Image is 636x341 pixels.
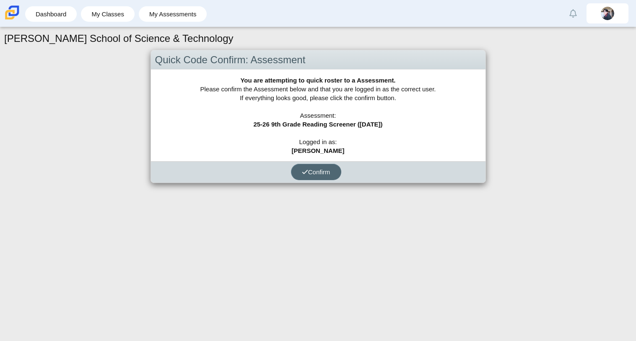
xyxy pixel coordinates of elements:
[253,121,382,128] b: 25-26 9th Grade Reading Screener ([DATE])
[3,15,21,23] a: Carmen School of Science & Technology
[601,7,614,20] img: adrian.lopez.xTsB7P
[143,6,203,22] a: My Assessments
[292,147,345,154] b: [PERSON_NAME]
[3,4,21,21] img: Carmen School of Science & Technology
[29,6,73,22] a: Dashboard
[4,31,234,46] h1: [PERSON_NAME] School of Science & Technology
[151,70,485,161] div: Please confirm the Assessment below and that you are logged in as the correct user. If everything...
[291,164,341,180] button: Confirm
[151,50,485,70] div: Quick Code Confirm: Assessment
[564,4,582,23] a: Alerts
[302,168,330,176] span: Confirm
[85,6,130,22] a: My Classes
[240,77,395,84] b: You are attempting to quick roster to a Assessment.
[587,3,628,23] a: adrian.lopez.xTsB7P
